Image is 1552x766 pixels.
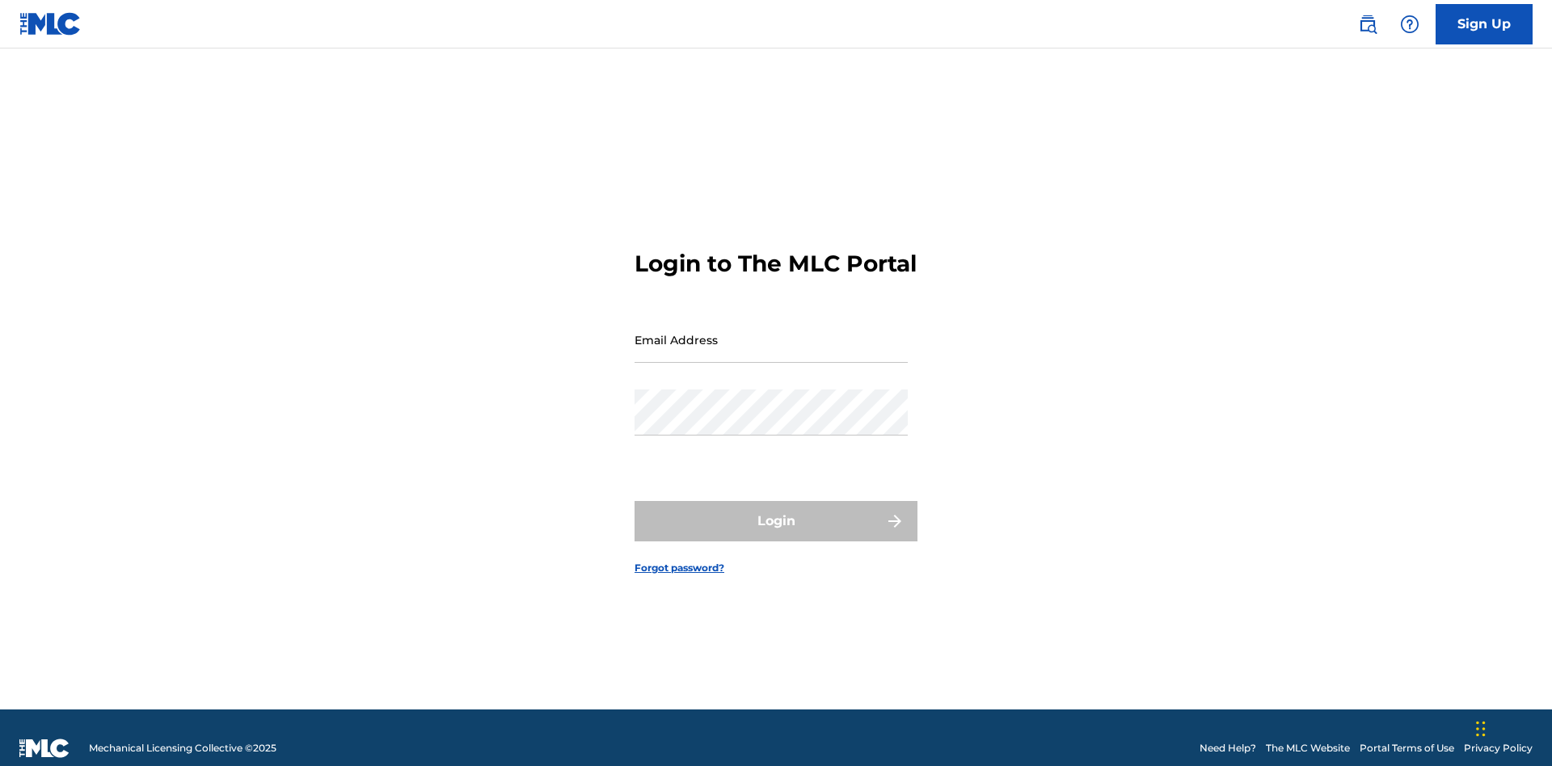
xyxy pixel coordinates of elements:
a: The MLC Website [1266,741,1350,755]
div: Help [1394,8,1426,40]
div: Drag [1476,705,1486,753]
img: search [1358,15,1377,34]
a: Public Search [1352,8,1384,40]
img: MLC Logo [19,12,82,36]
a: Portal Terms of Use [1360,741,1454,755]
a: Need Help? [1200,741,1256,755]
iframe: Chat Widget [1471,688,1552,766]
img: logo [19,739,70,758]
h3: Login to The MLC Portal [635,250,917,278]
a: Forgot password? [635,561,724,575]
img: help [1400,15,1419,34]
span: Mechanical Licensing Collective © 2025 [89,741,276,755]
a: Sign Up [1436,4,1533,44]
a: Privacy Policy [1464,741,1533,755]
